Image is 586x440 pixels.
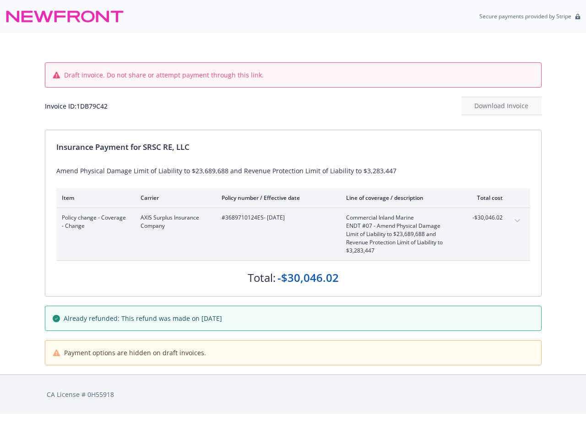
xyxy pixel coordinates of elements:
[248,270,276,286] div: Total:
[47,390,540,399] div: CA License # 0H55918
[510,214,525,228] button: expand content
[45,101,108,111] div: Invoice ID: 1DB79C42
[56,208,530,260] div: Policy change - Coverage - ChangeAXIS Surplus Insurance Company#3689710124ES- [DATE]Commercial In...
[468,194,503,202] div: Total cost
[141,214,207,230] span: AXIS Surplus Insurance Company
[346,194,454,202] div: Line of coverage / description
[56,141,530,153] div: Insurance Payment for SRSC RE, LLC
[141,194,207,202] div: Carrier
[222,194,331,202] div: Policy number / Effective date
[64,70,264,80] span: Draft invoice. Do not share or attempt payment through this link.
[64,348,206,357] span: Payment options are hidden on draft invoices.
[62,194,126,202] div: Item
[346,222,454,255] span: ENDT #07 - Amend Physical Damage Limit of Liability to $23,689,688 and Revenue Protection Limit o...
[461,97,542,115] button: Download Invoice
[222,214,331,222] span: #3689710124ES - [DATE]
[346,214,454,255] span: Commercial Inland MarineENDT #07 - Amend Physical Damage Limit of Liability to $23,689,688 and Re...
[64,313,222,323] span: Already refunded: This refund was made on [DATE]
[62,214,126,230] span: Policy change - Coverage - Change
[461,97,542,115] div: Download Invoice
[346,214,454,222] span: Commercial Inland Marine
[479,12,571,20] p: Secure payments provided by Stripe
[468,214,503,222] span: -$30,046.02
[277,270,339,286] div: -$30,046.02
[56,166,530,176] div: Amend Physical Damage Limit of Liability to $23,689,688 and Revenue Protection Limit of Liability...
